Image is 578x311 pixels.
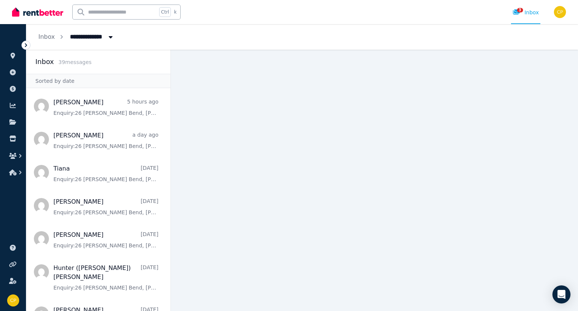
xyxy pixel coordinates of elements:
a: [PERSON_NAME]a day agoEnquiry:26 [PERSON_NAME] Bend, [PERSON_NAME]. [53,131,158,150]
nav: Breadcrumb [26,24,126,50]
img: Clinton Paskins [554,6,566,18]
div: Sorted by date [26,74,170,88]
a: Tiana[DATE]Enquiry:26 [PERSON_NAME] Bend, [PERSON_NAME]. [53,164,158,183]
div: Open Intercom Messenger [552,285,570,303]
a: Hunter ([PERSON_NAME]) [PERSON_NAME][DATE]Enquiry:26 [PERSON_NAME] Bend, [PERSON_NAME]. [53,264,158,291]
span: 3 [517,8,523,12]
span: Ctrl [159,7,171,17]
a: [PERSON_NAME][DATE]Enquiry:26 [PERSON_NAME] Bend, [PERSON_NAME]. [53,230,158,249]
a: [PERSON_NAME][DATE]Enquiry:26 [PERSON_NAME] Bend, [PERSON_NAME]. [53,197,158,216]
a: [PERSON_NAME]5 hours agoEnquiry:26 [PERSON_NAME] Bend, [PERSON_NAME]. [53,98,158,117]
nav: Message list [26,88,170,311]
div: Inbox [513,9,539,16]
a: Inbox [38,33,55,40]
img: Clinton Paskins [7,294,19,306]
span: k [174,9,176,15]
span: 39 message s [58,59,91,65]
img: RentBetter [12,6,63,18]
h2: Inbox [35,56,54,67]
